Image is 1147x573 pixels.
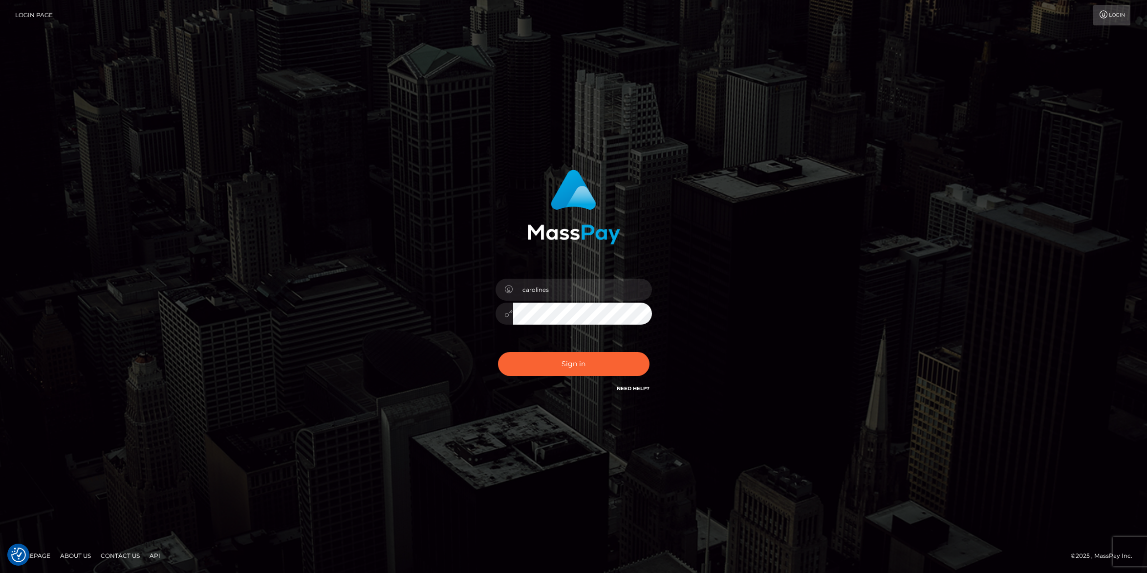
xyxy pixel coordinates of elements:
input: Username... [513,279,652,301]
button: Consent Preferences [11,548,26,562]
a: Login Page [15,5,53,25]
a: About Us [56,548,95,563]
a: Need Help? [617,385,649,392]
img: MassPay Login [527,170,620,244]
a: Homepage [11,548,54,563]
a: Login [1093,5,1130,25]
div: © 2025 , MassPay Inc. [1071,551,1140,561]
img: Revisit consent button [11,548,26,562]
a: API [146,548,164,563]
a: Contact Us [97,548,144,563]
button: Sign in [498,352,649,376]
